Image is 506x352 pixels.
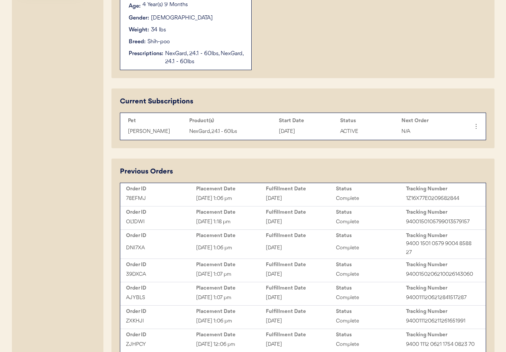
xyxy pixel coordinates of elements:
[196,332,266,338] div: Placement Date
[406,232,476,239] div: Tracking Number
[126,244,196,252] div: DNI7XA
[406,262,476,268] div: Tracking Number
[406,194,476,203] div: 1Z16X77E0209582844
[336,317,406,326] div: Complete
[129,38,146,46] div: Breed:
[401,118,459,124] div: Next Order
[266,194,336,203] div: [DATE]
[196,317,266,326] div: [DATE] 1:06 pm
[336,285,406,291] div: Status
[279,118,336,124] div: Start Date
[196,293,266,302] div: [DATE] 1:07 pm
[126,332,196,338] div: Order ID
[336,293,406,302] div: Complete
[336,232,406,239] div: Status
[151,14,213,22] div: [DEMOGRAPHIC_DATA]
[129,26,149,34] div: Weight:
[406,186,476,192] div: Tracking Number
[340,118,398,124] div: Status
[266,308,336,314] div: Fulfillment Date
[406,308,476,314] div: Tracking Number
[336,262,406,268] div: Status
[336,270,406,279] div: Complete
[196,262,266,268] div: Placement Date
[126,218,196,226] div: OL1DWI
[336,186,406,192] div: Status
[189,127,275,136] div: NexGard, 24.1 - 60lbs
[189,118,275,124] div: Product(s)
[126,209,196,215] div: Order ID
[196,308,266,314] div: Placement Date
[196,340,266,349] div: [DATE] 12:06 pm
[196,270,266,279] div: [DATE] 1:07 pm
[336,340,406,349] div: Complete
[336,209,406,215] div: Status
[336,194,406,203] div: Complete
[128,118,185,124] div: Pet
[126,308,196,314] div: Order ID
[196,194,266,203] div: [DATE] 1:06 pm
[401,127,459,136] div: N/A
[126,186,196,192] div: Order ID
[266,262,336,268] div: Fulfillment Date
[126,232,196,239] div: Order ID
[336,244,406,252] div: Complete
[266,270,336,279] div: [DATE]
[406,209,476,215] div: Tracking Number
[120,167,173,177] div: Previous Orders
[266,218,336,226] div: [DATE]
[266,186,336,192] div: Fulfillment Date
[336,218,406,226] div: Complete
[266,293,336,302] div: [DATE]
[406,293,476,302] div: 9400111206212841517287
[126,340,196,349] div: ZJHPCY
[196,209,266,215] div: Placement Date
[406,285,476,291] div: Tracking Number
[266,209,336,215] div: Fulfillment Date
[126,293,196,302] div: AJYBLS
[120,97,193,107] div: Current Subscriptions
[196,186,266,192] div: Placement Date
[406,317,476,326] div: 9400111206211261651991
[129,50,163,58] div: Prescriptions:
[126,262,196,268] div: Order ID
[406,332,476,338] div: Tracking Number
[165,50,244,66] div: NexGard, 24.1 - 60lbs, NexGard, 24.1 - 60lbs
[196,244,266,252] div: [DATE] 1:06 pm
[126,285,196,291] div: Order ID
[266,317,336,326] div: [DATE]
[336,308,406,314] div: Status
[279,127,336,136] div: [DATE]
[406,340,476,349] div: 9400 1112 0621 1754 0823 70
[129,14,149,22] div: Gender:
[126,317,196,326] div: ZXKHJI
[126,270,196,279] div: 39DXCA
[196,285,266,291] div: Placement Date
[266,340,336,349] div: [DATE]
[128,127,185,136] div: [PERSON_NAME]
[266,332,336,338] div: Fulfillment Date
[406,239,476,257] div: 9400 1501 0579 9004 8588 27
[142,2,244,8] p: 4 Year(s) 9 Months
[196,232,266,239] div: Placement Date
[406,218,476,226] div: 9400150105799013579157
[266,232,336,239] div: Fulfillment Date
[129,2,141,10] div: Age:
[126,194,196,203] div: 78EFMJ
[196,218,266,226] div: [DATE] 1:18 pm
[266,244,336,252] div: [DATE]
[340,127,398,136] div: ACTIVE
[406,270,476,279] div: 9400150206210026143060
[336,332,406,338] div: Status
[151,26,166,34] div: 34 lbs
[266,285,336,291] div: Fulfillment Date
[147,38,170,46] div: Shih-poo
